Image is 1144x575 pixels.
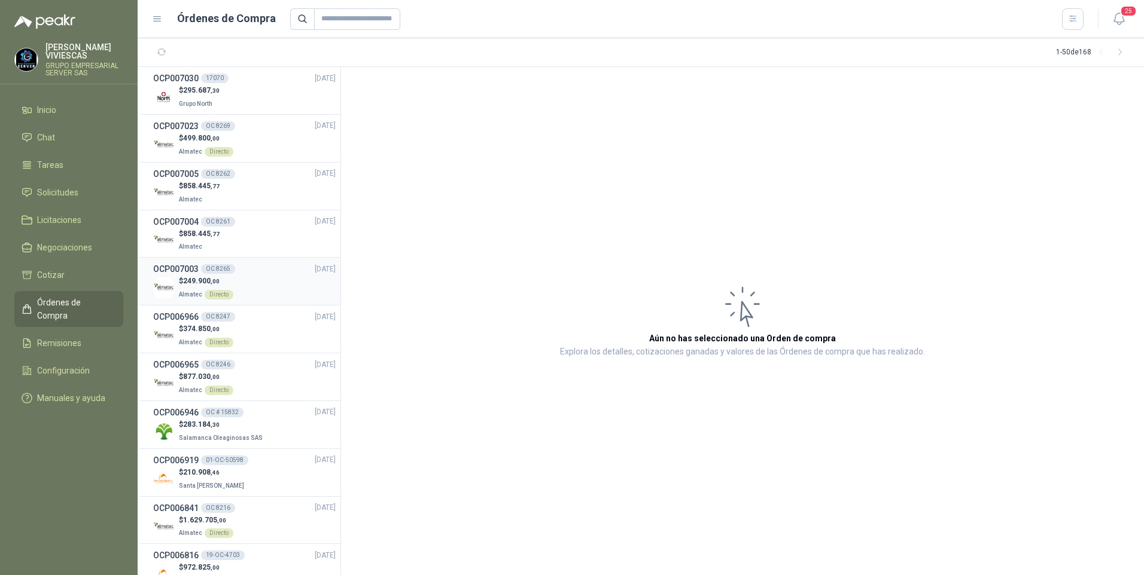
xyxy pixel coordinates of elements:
[183,325,220,333] span: 374.850
[179,515,233,526] p: $
[153,215,336,253] a: OCP007004OC 8261[DATE] Company Logo$858.445,77Almatec
[179,148,202,155] span: Almatec
[183,420,220,429] span: 283.184
[179,419,265,430] p: $
[14,181,123,204] a: Solicitudes
[153,134,174,155] img: Company Logo
[153,167,199,181] h3: OCP007005
[179,323,233,335] p: $
[179,276,233,287] p: $
[183,468,220,476] span: 210.908
[1056,43,1130,62] div: 1 - 50 de 168
[315,406,336,418] span: [DATE]
[211,564,220,571] span: ,00
[201,264,235,274] div: OC 8265
[205,338,233,347] div: Directo
[205,290,233,299] div: Directo
[37,186,78,199] span: Solicitudes
[315,168,336,179] span: [DATE]
[205,386,233,395] div: Directo
[211,278,220,285] span: ,00
[153,120,199,133] h3: OCP007023
[14,154,123,176] a: Tareas
[179,530,202,536] span: Almatec
[315,264,336,275] span: [DATE]
[179,467,247,478] p: $
[14,359,123,382] a: Configuración
[649,332,836,345] h3: Aún no has seleccionado una Orden de compra
[153,358,199,371] h3: OCP006965
[14,209,123,231] a: Licitaciones
[315,216,336,227] span: [DATE]
[179,100,212,107] span: Grupo North
[14,264,123,286] a: Cotizar
[153,310,336,348] a: OCP006966OC 8247[DATE] Company Logo$374.850,00AlmatecDirecto
[211,469,220,476] span: ,46
[153,406,336,444] a: OCP006946OC # 15832[DATE] Company Logo$283.184,30Salamanca Oleaginosas SAS
[183,563,220,571] span: 972.825
[211,135,220,142] span: ,00
[153,406,199,419] h3: OCP006946
[183,230,220,238] span: 858.445
[211,183,220,189] span: ,77
[315,502,336,513] span: [DATE]
[37,103,56,117] span: Inicio
[179,85,220,96] p: $
[201,121,235,131] div: OC 8269
[14,14,75,29] img: Logo peakr
[37,296,112,322] span: Órdenes de Compra
[177,10,276,27] h1: Órdenes de Compra
[211,326,220,332] span: ,00
[153,277,174,298] img: Company Logo
[153,182,174,203] img: Company Logo
[205,528,233,538] div: Directo
[1108,8,1130,30] button: 25
[37,158,63,172] span: Tareas
[201,312,235,322] div: OC 8247
[179,243,202,250] span: Almatec
[211,421,220,428] span: ,30
[183,372,220,381] span: 877.030
[14,126,123,149] a: Chat
[315,359,336,371] span: [DATE]
[14,236,123,259] a: Negociaciones
[179,133,233,144] p: $
[153,215,199,228] h3: OCP007004
[37,268,65,282] span: Cotizar
[153,325,174,346] img: Company Logo
[179,181,220,192] p: $
[14,99,123,121] a: Inicio
[201,169,235,179] div: OC 8262
[153,454,336,491] a: OCP00691901-OC-50598[DATE] Company Logo$210.908,46Santa [PERSON_NAME]
[153,501,199,515] h3: OCP006841
[45,43,123,60] p: [PERSON_NAME] VIVIESCAS
[153,120,336,157] a: OCP007023OC 8269[DATE] Company Logo$499.800,00AlmatecDirecto
[183,516,226,524] span: 1.629.705
[153,310,199,323] h3: OCP006966
[217,517,226,524] span: ,00
[179,291,202,298] span: Almatec
[15,48,38,71] img: Company Logo
[315,311,336,323] span: [DATE]
[37,392,105,405] span: Manuales y ayuda
[201,217,235,227] div: OC 8261
[14,332,123,354] a: Remisiones
[37,213,81,227] span: Licitaciones
[153,549,199,562] h3: OCP006816
[45,62,123,77] p: GRUPO EMPRESARIAL SERVER SAS
[14,291,123,327] a: Órdenes de Compra
[37,364,90,377] span: Configuración
[153,72,336,109] a: OCP00703017070[DATE] Company Logo$295.687,30Grupo North
[183,134,220,142] span: 499.800
[153,501,336,539] a: OCP006841OC 8216[DATE] Company Logo$1.629.705,00AlmatecDirecto
[153,230,174,250] img: Company Logo
[179,228,220,240] p: $
[211,231,220,237] span: ,77
[153,72,199,85] h3: OCP007030
[211,87,220,94] span: ,30
[179,562,247,573] p: $
[153,373,174,394] img: Company Logo
[179,196,202,203] span: Almatec
[211,374,220,380] span: ,00
[179,339,202,345] span: Almatec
